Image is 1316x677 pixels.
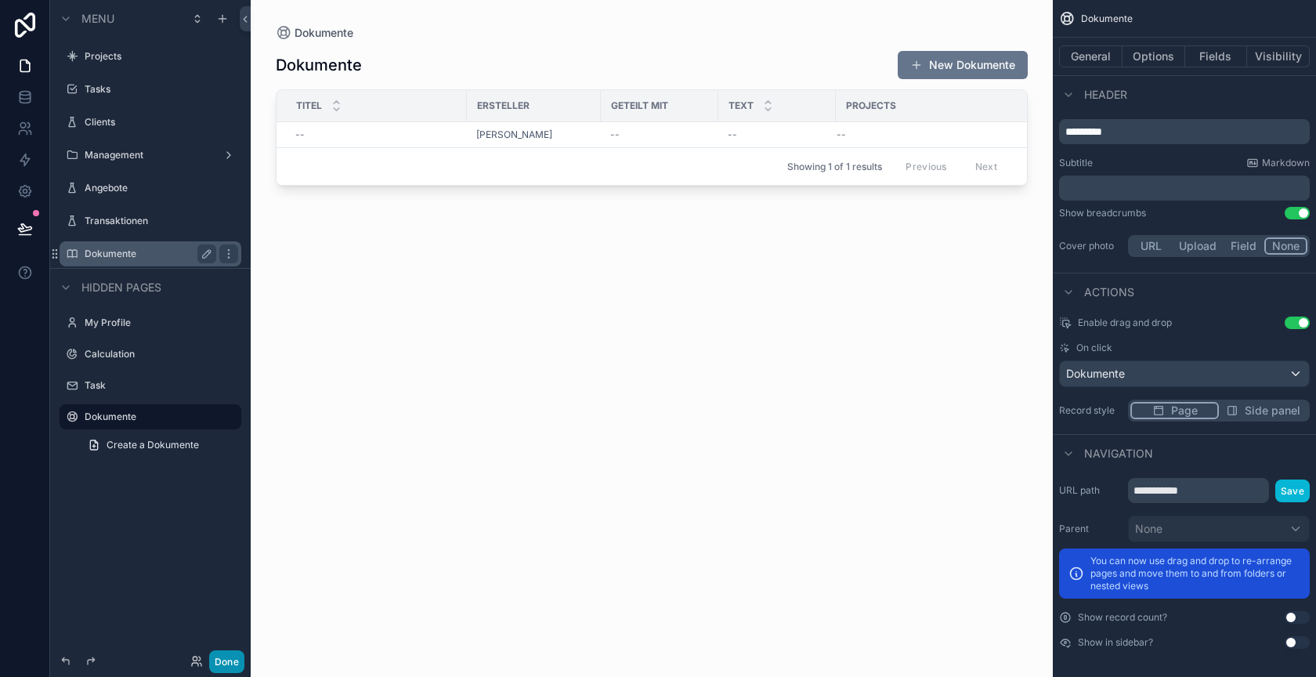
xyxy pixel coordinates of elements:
[1059,45,1123,67] button: General
[295,25,353,41] span: Dokumente
[1066,366,1125,382] span: Dokumente
[1084,284,1134,300] span: Actions
[1078,317,1172,329] span: Enable drag and drop
[1172,237,1224,255] button: Upload
[837,129,1018,141] a: --
[107,439,199,451] span: Create a Dokumente
[295,129,457,141] a: --
[85,83,238,96] label: Tasks
[85,248,210,260] label: Dokumente
[295,129,305,141] span: --
[1078,636,1153,649] label: Show in sidebar?
[85,411,232,423] label: Dokumente
[728,100,754,112] span: Text
[1059,207,1146,219] div: Show breadcrumbs
[1059,523,1122,535] label: Parent
[1084,87,1127,103] span: Header
[787,161,882,173] span: Showing 1 of 1 results
[898,51,1028,79] button: New Dokumente
[1275,480,1310,502] button: Save
[1059,157,1093,169] label: Subtitle
[85,149,216,161] label: Management
[1059,240,1122,252] label: Cover photo
[1262,157,1310,169] span: Markdown
[1090,555,1300,592] p: You can now use drag and drop to re-arrange pages and move them to and from folders or nested views
[1130,237,1172,255] button: URL
[85,348,238,360] label: Calculation
[1247,45,1310,67] button: Visibility
[1059,404,1122,417] label: Record style
[1084,446,1153,462] span: Navigation
[276,54,362,76] h1: Dokumente
[1123,45,1185,67] button: Options
[477,100,530,112] span: Ersteller
[85,116,238,129] label: Clients
[1078,611,1167,624] label: Show record count?
[1171,403,1198,418] span: Page
[81,11,114,27] span: Menu
[837,129,846,141] span: --
[610,129,620,141] span: --
[85,182,238,194] label: Angebote
[1059,119,1310,144] div: scrollable content
[1185,45,1248,67] button: Fields
[85,215,238,227] label: Transaktionen
[1059,176,1310,201] div: scrollable content
[296,100,322,112] span: Titel
[85,50,238,63] label: Projects
[1246,157,1310,169] a: Markdown
[611,100,668,112] span: Geteilt mit
[1224,237,1265,255] button: Field
[1264,237,1307,255] button: None
[276,25,353,41] a: Dokumente
[846,100,896,112] span: Projects
[610,129,709,141] a: --
[1059,360,1310,387] button: Dokumente
[1245,403,1300,418] span: Side panel
[78,433,241,458] a: Create a Dokumente
[81,280,161,295] span: Hidden pages
[1135,521,1162,537] span: None
[1059,484,1122,497] label: URL path
[1128,516,1310,542] button: None
[209,650,244,673] button: Done
[85,379,238,392] label: Task
[476,129,552,141] a: [PERSON_NAME]
[1076,342,1112,354] span: On click
[728,129,826,141] a: --
[476,129,591,141] a: [PERSON_NAME]
[1081,13,1133,25] span: Dokumente
[728,129,737,141] span: --
[85,317,238,329] label: My Profile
